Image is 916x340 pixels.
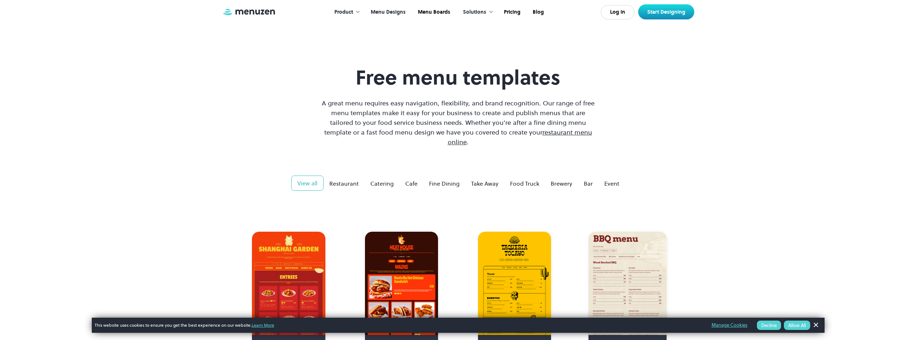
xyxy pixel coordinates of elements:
[810,320,821,331] a: Dismiss Banner
[463,8,486,16] div: Solutions
[429,179,460,188] div: Fine Dining
[712,321,748,329] a: Manage Cookies
[95,322,701,328] span: This website uses cookies to ensure you get the best experience on our website.
[411,1,456,23] a: Menu Boards
[584,179,593,188] div: Bar
[329,179,359,188] div: Restaurant
[320,98,596,147] p: A great menu requires easy navigation, flexibility, and brand recognition. Our range of free menu...
[456,1,497,23] div: Solutions
[601,5,635,19] a: Log In
[252,322,274,328] a: Learn More
[757,321,781,330] button: Decline
[297,179,317,187] div: View all
[604,179,619,188] div: Event
[364,1,411,23] a: Menu Designs
[320,65,596,90] h1: Free menu templates
[334,8,353,16] div: Product
[638,4,694,19] a: Start Designing
[784,321,810,330] button: Allow All
[510,179,539,188] div: Food Truck
[551,179,572,188] div: Brewery
[471,179,498,188] div: Take Away
[370,179,394,188] div: Catering
[327,1,364,23] div: Product
[497,1,526,23] a: Pricing
[526,1,549,23] a: Blog
[405,179,418,188] div: Cafe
